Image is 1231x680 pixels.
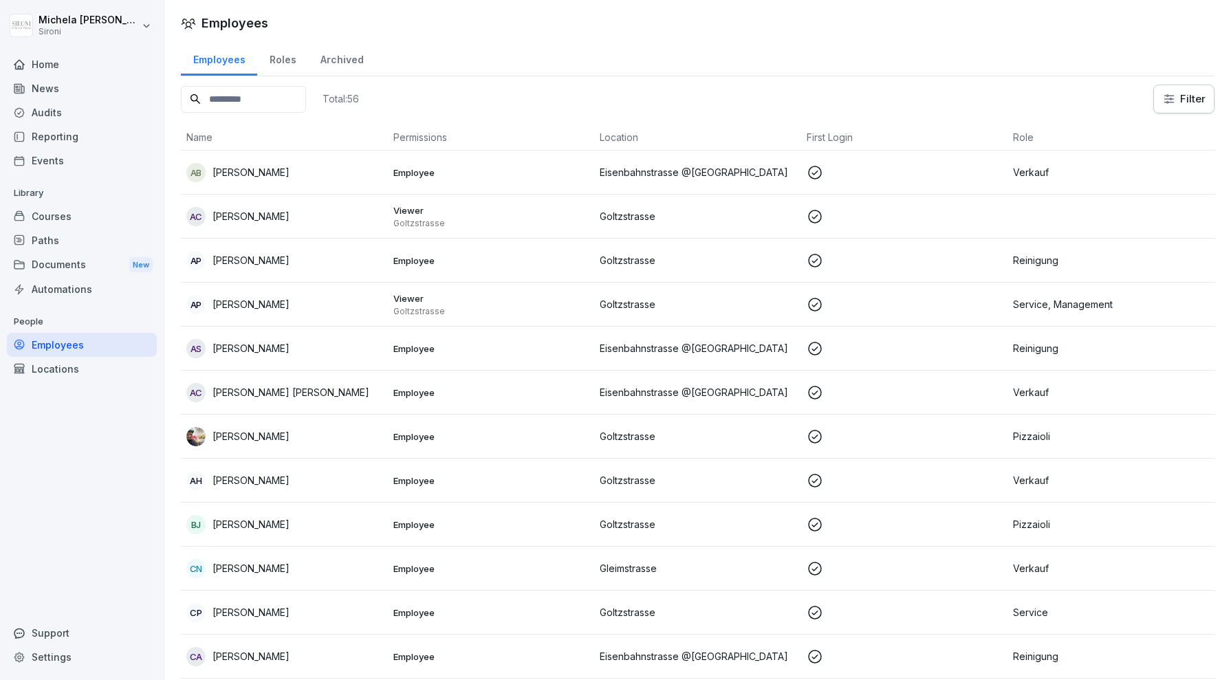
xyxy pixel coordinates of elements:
[393,474,589,487] p: Employee
[213,209,290,223] p: [PERSON_NAME]
[393,204,589,217] p: Viewer
[393,386,589,399] p: Employee
[213,473,290,487] p: [PERSON_NAME]
[600,473,796,487] p: Goltzstrasse
[186,251,206,270] div: AP
[594,124,801,151] th: Location
[39,27,139,36] p: Sironi
[213,605,290,619] p: [PERSON_NAME]
[600,649,796,663] p: Eisenbahnstrasse @[GEOGRAPHIC_DATA]
[186,647,206,666] div: CA
[308,41,375,76] a: Archived
[393,342,589,355] p: Employee
[186,163,206,182] div: AB
[801,124,1008,151] th: First Login
[257,41,308,76] a: Roles
[393,562,589,575] p: Employee
[7,149,157,173] a: Events
[7,621,157,645] div: Support
[129,257,153,273] div: New
[181,124,388,151] th: Name
[393,430,589,443] p: Employee
[7,228,157,252] a: Paths
[7,182,157,204] p: Library
[7,252,157,278] a: DocumentsNew
[213,297,290,311] p: [PERSON_NAME]
[393,292,589,305] p: Viewer
[186,471,206,490] div: AH
[600,341,796,355] p: Eisenbahnstrasse @[GEOGRAPHIC_DATA]
[213,429,290,443] p: [PERSON_NAME]
[1013,385,1209,399] p: Verkauf
[7,204,157,228] a: Courses
[39,14,139,26] p: Michela [PERSON_NAME]
[7,124,157,149] a: Reporting
[393,518,589,531] p: Employee
[181,41,257,76] a: Employees
[7,645,157,669] a: Settings
[1013,429,1209,443] p: Pizzaioli
[1154,85,1214,113] button: Filter
[393,166,589,179] p: Employee
[7,252,157,278] div: Documents
[213,385,369,399] p: [PERSON_NAME] [PERSON_NAME]
[213,253,290,267] p: [PERSON_NAME]
[1013,517,1209,531] p: Pizzaioli
[7,100,157,124] a: Audits
[1013,605,1209,619] p: Service
[7,52,157,76] a: Home
[388,124,595,151] th: Permissions
[7,277,157,301] a: Automations
[186,295,206,314] div: AP
[600,253,796,267] p: Goltzstrasse
[186,559,206,578] div: CN
[393,306,589,317] p: Goltzstrasse
[186,207,206,226] div: AC
[213,165,290,179] p: [PERSON_NAME]
[600,517,796,531] p: Goltzstrasse
[213,341,290,355] p: [PERSON_NAME]
[7,357,157,381] a: Locations
[201,14,268,32] h1: Employees
[186,339,206,358] div: AS
[393,606,589,619] p: Employee
[213,649,290,663] p: [PERSON_NAME]
[600,209,796,223] p: Goltzstrasse
[1007,124,1214,151] th: Role
[7,76,157,100] a: News
[1013,649,1209,663] p: Reinigung
[1013,561,1209,575] p: Verkauf
[600,165,796,179] p: Eisenbahnstrasse @[GEOGRAPHIC_DATA]
[186,427,206,446] img: kxeqd14vvy90yrv0469cg1jb.png
[7,333,157,357] a: Employees
[186,603,206,622] div: CP
[1013,253,1209,267] p: Reinigung
[7,311,157,333] p: People
[213,517,290,531] p: [PERSON_NAME]
[600,297,796,311] p: Goltzstrasse
[1013,297,1209,311] p: Service, Management
[1013,473,1209,487] p: Verkauf
[1162,92,1206,106] div: Filter
[600,561,796,575] p: Gleimstrasse
[393,218,589,229] p: Goltzstrasse
[1013,165,1209,179] p: Verkauf
[186,383,206,402] div: AC
[600,385,796,399] p: Eisenbahnstrasse @[GEOGRAPHIC_DATA]
[323,92,359,105] p: Total: 56
[186,515,206,534] div: BJ
[213,561,290,575] p: [PERSON_NAME]
[393,254,589,267] p: Employee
